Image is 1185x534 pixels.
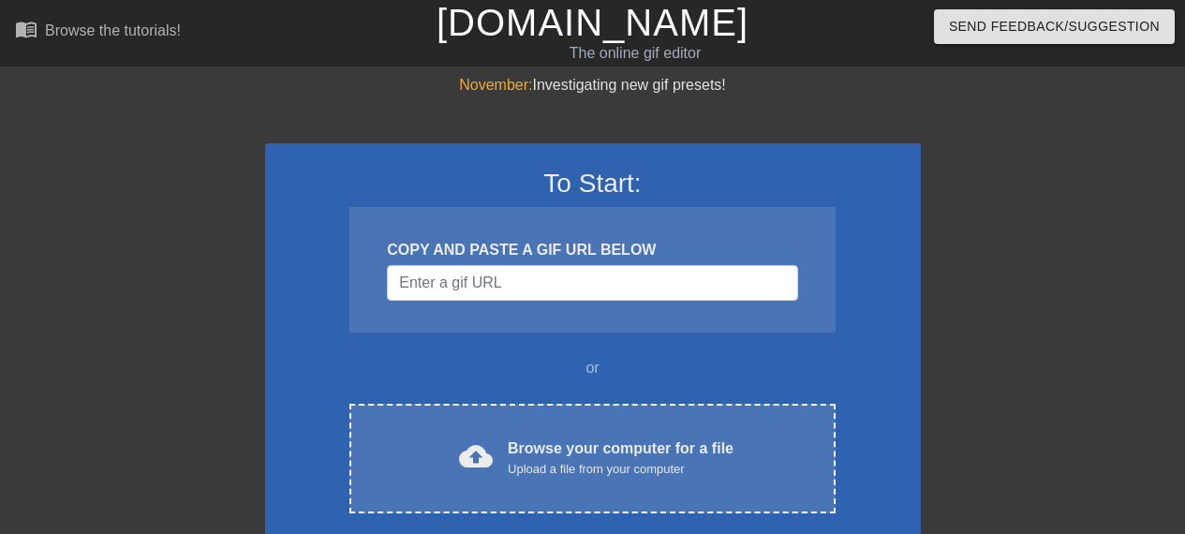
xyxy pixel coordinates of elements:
[459,77,532,93] span: November:
[265,74,921,96] div: Investigating new gif presets!
[459,439,493,473] span: cloud_upload
[314,357,872,379] div: or
[387,239,797,261] div: COPY AND PASTE A GIF URL BELOW
[949,15,1160,38] span: Send Feedback/Suggestion
[15,18,37,40] span: menu_book
[45,22,181,38] div: Browse the tutorials!
[387,265,797,301] input: Username
[437,2,748,43] a: [DOMAIN_NAME]
[289,168,896,200] h3: To Start:
[934,9,1175,44] button: Send Feedback/Suggestion
[15,18,181,47] a: Browse the tutorials!
[508,460,733,479] div: Upload a file from your computer
[508,438,733,479] div: Browse your computer for a file
[405,42,867,65] div: The online gif editor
